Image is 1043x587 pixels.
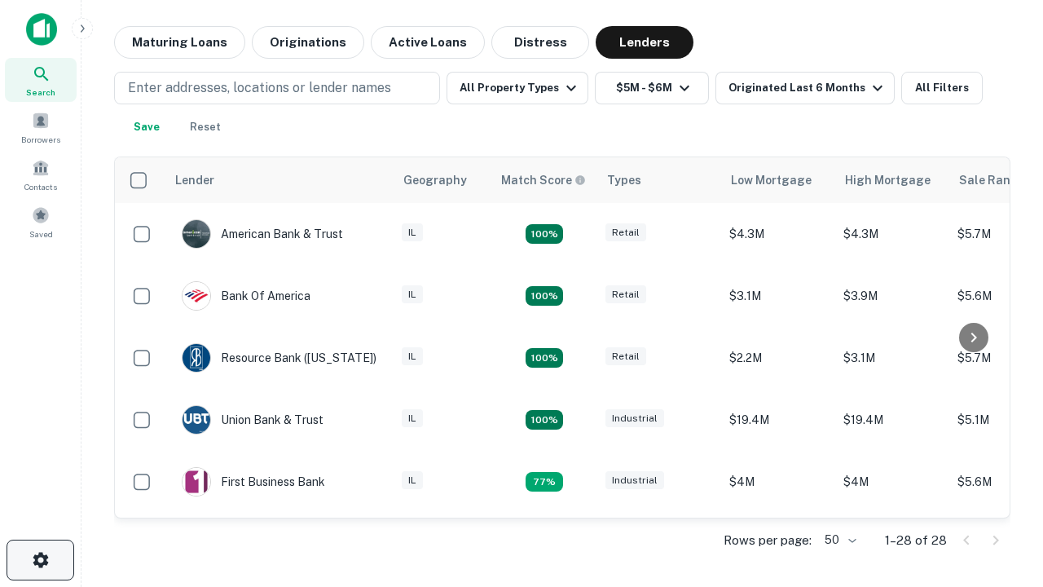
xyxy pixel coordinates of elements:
[721,203,835,265] td: $4.3M
[26,13,57,46] img: capitalize-icon.png
[26,86,55,99] span: Search
[5,105,77,149] a: Borrowers
[182,343,376,373] div: Resource Bank ([US_STATE])
[121,111,173,143] button: Save your search to get updates of matches that match your search criteria.
[402,223,423,242] div: IL
[596,26,693,59] button: Lenders
[715,72,895,104] button: Originated Last 6 Months
[728,78,887,98] div: Originated Last 6 Months
[526,224,563,244] div: Matching Properties: 7, hasApolloMatch: undefined
[724,531,812,550] p: Rows per page:
[183,282,210,310] img: picture
[845,170,931,190] div: High Mortgage
[402,409,423,428] div: IL
[21,133,60,146] span: Borrowers
[607,170,641,190] div: Types
[605,347,646,366] div: Retail
[526,286,563,306] div: Matching Properties: 4, hasApolloMatch: undefined
[491,157,597,203] th: Capitalize uses an advanced AI algorithm to match your search with the best lender. The match sco...
[501,171,586,189] div: Capitalize uses an advanced AI algorithm to match your search with the best lender. The match sco...
[182,467,325,497] div: First Business Bank
[835,203,949,265] td: $4.3M
[165,157,394,203] th: Lender
[175,170,214,190] div: Lender
[721,389,835,451] td: $19.4M
[182,405,323,435] div: Union Bank & Trust
[371,26,485,59] button: Active Loans
[721,157,835,203] th: Low Mortgage
[128,78,391,98] p: Enter addresses, locations or lender names
[114,26,245,59] button: Maturing Loans
[24,180,57,193] span: Contacts
[179,111,231,143] button: Reset
[526,410,563,430] div: Matching Properties: 4, hasApolloMatch: undefined
[183,468,210,496] img: picture
[605,471,664,490] div: Industrial
[182,281,310,311] div: Bank Of America
[731,170,812,190] div: Low Mortgage
[403,170,467,190] div: Geography
[721,513,835,575] td: $3.9M
[526,472,563,492] div: Matching Properties: 3, hasApolloMatch: undefined
[721,327,835,389] td: $2.2M
[183,406,210,434] img: picture
[183,220,210,248] img: picture
[526,348,563,368] div: Matching Properties: 4, hasApolloMatch: undefined
[394,157,491,203] th: Geography
[5,152,77,196] a: Contacts
[835,157,949,203] th: High Mortgage
[721,265,835,327] td: $3.1M
[605,409,664,428] div: Industrial
[721,451,835,513] td: $4M
[597,157,721,203] th: Types
[29,227,53,241] span: Saved
[183,344,210,372] img: picture
[252,26,364,59] button: Originations
[402,347,423,366] div: IL
[835,389,949,451] td: $19.4M
[605,223,646,242] div: Retail
[491,26,589,59] button: Distress
[182,219,343,249] div: American Bank & Trust
[447,72,588,104] button: All Property Types
[5,58,77,102] a: Search
[962,457,1043,535] iframe: Chat Widget
[835,451,949,513] td: $4M
[901,72,983,104] button: All Filters
[885,531,947,550] p: 1–28 of 28
[835,513,949,575] td: $4.2M
[835,327,949,389] td: $3.1M
[605,285,646,304] div: Retail
[5,200,77,244] a: Saved
[402,471,423,490] div: IL
[595,72,709,104] button: $5M - $6M
[818,528,859,552] div: 50
[835,265,949,327] td: $3.9M
[501,171,583,189] h6: Match Score
[402,285,423,304] div: IL
[114,72,440,104] button: Enter addresses, locations or lender names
